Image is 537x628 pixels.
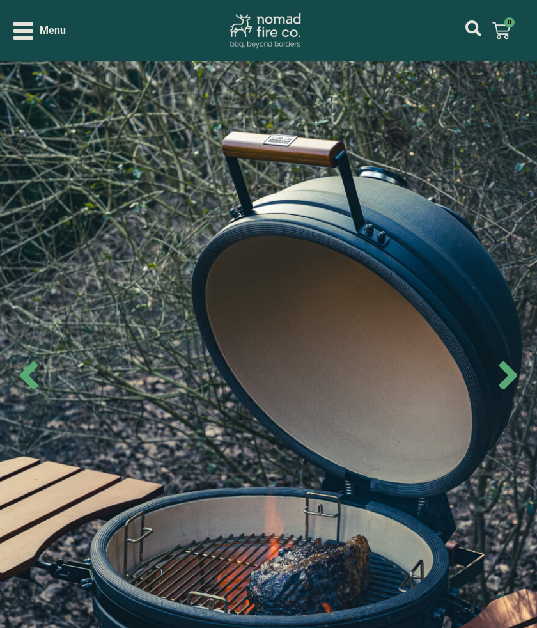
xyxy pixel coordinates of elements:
[230,13,301,49] img: Nomad Fire Co
[465,20,481,36] a: mijn account
[40,23,66,38] span: Menu
[13,20,66,42] div: Open/Close Menu
[477,14,525,47] a: 0
[504,17,515,27] span: 0
[6,353,51,398] span: Previous slide
[486,353,531,398] span: Next slide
